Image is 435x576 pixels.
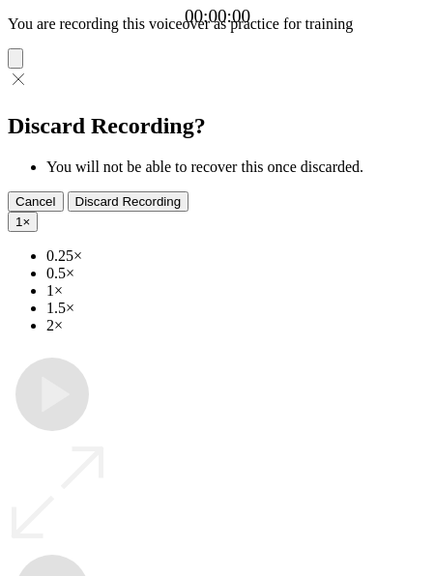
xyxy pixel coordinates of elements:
span: 1 [15,215,22,229]
button: Discard Recording [68,191,189,212]
button: 1× [8,212,38,232]
li: 1.5× [46,300,427,317]
a: 00:00:00 [185,6,250,27]
li: 1× [46,282,427,300]
li: You will not be able to recover this once discarded. [46,158,427,176]
li: 0.5× [46,265,427,282]
h2: Discard Recording? [8,113,427,139]
p: You are recording this voiceover as practice for training [8,15,427,33]
li: 2× [46,317,427,334]
button: Cancel [8,191,64,212]
li: 0.25× [46,247,427,265]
